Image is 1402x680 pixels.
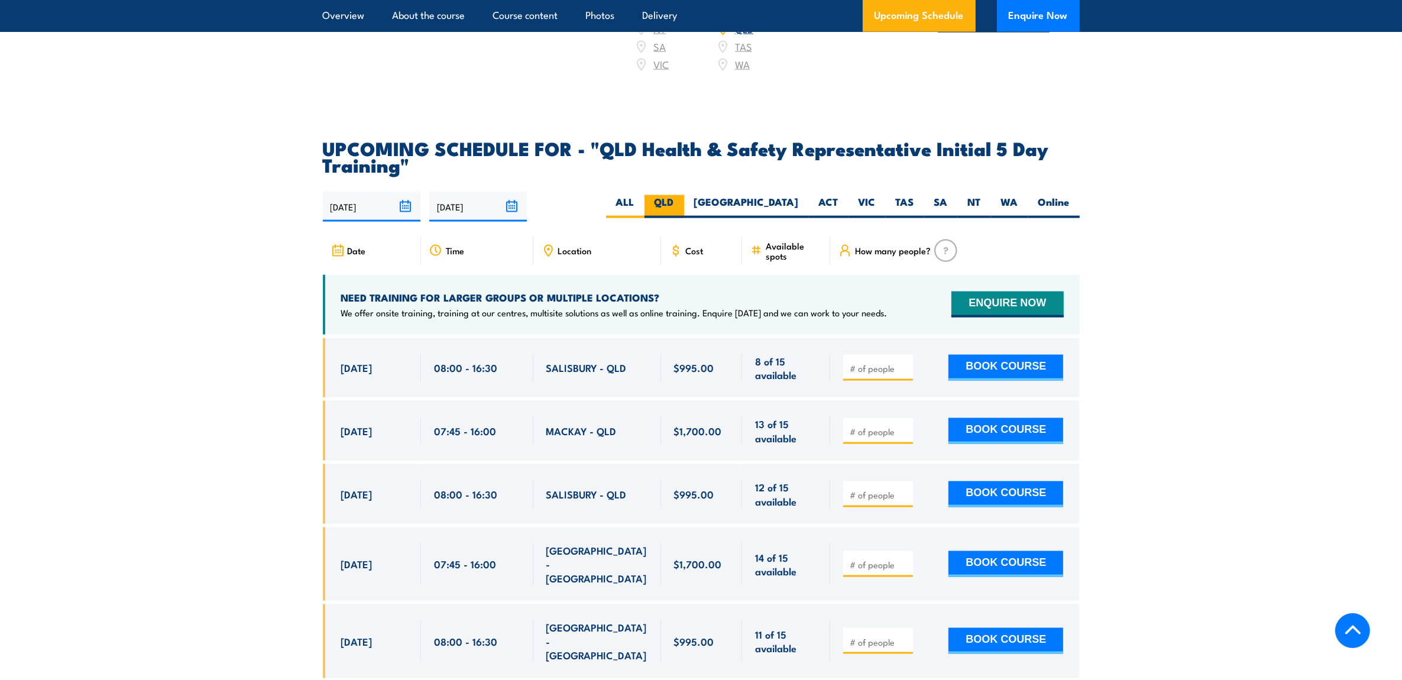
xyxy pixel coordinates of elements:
[674,557,722,571] span: $1,700.00
[948,481,1063,507] button: BOOK COURSE
[348,245,366,255] span: Date
[341,307,888,319] p: We offer onsite training, training at our centres, multisite solutions as well as online training...
[951,292,1063,318] button: ENQUIRE NOW
[850,362,909,374] input: # of people
[755,417,817,445] span: 13 of 15 available
[850,559,909,571] input: # of people
[546,543,648,585] span: [GEOGRAPHIC_DATA] - [GEOGRAPHIC_DATA]
[958,195,991,218] label: NT
[341,487,373,501] span: [DATE]
[809,195,849,218] label: ACT
[323,140,1080,173] h2: UPCOMING SCHEDULE FOR - "QLD Health & Safety Representative Initial 5 Day Training"
[766,241,822,261] span: Available spots
[446,245,464,255] span: Time
[341,634,373,648] span: [DATE]
[1028,195,1080,218] label: Online
[323,192,420,222] input: From date
[558,245,592,255] span: Location
[686,245,704,255] span: Cost
[674,634,714,648] span: $995.00
[341,424,373,438] span: [DATE]
[434,487,497,501] span: 08:00 - 16:30
[429,192,527,222] input: To date
[850,636,909,648] input: # of people
[606,195,645,218] label: ALL
[645,195,684,218] label: QLD
[886,195,924,218] label: TAS
[546,487,627,501] span: SALISBURY - QLD
[948,355,1063,381] button: BOOK COURSE
[434,424,496,438] span: 07:45 - 16:00
[546,424,617,438] span: MACKAY - QLD
[674,361,714,374] span: $995.00
[674,487,714,501] span: $995.00
[735,21,753,35] a: QLD
[849,195,886,218] label: VIC
[948,628,1063,654] button: BOOK COURSE
[850,426,909,438] input: # of people
[755,627,817,655] span: 11 of 15 available
[546,361,627,374] span: SALISBURY - QLD
[341,291,888,304] h4: NEED TRAINING FOR LARGER GROUPS OR MULTIPLE LOCATIONS?
[991,195,1028,218] label: WA
[948,551,1063,577] button: BOOK COURSE
[755,551,817,578] span: 14 of 15 available
[546,620,648,662] span: [GEOGRAPHIC_DATA] - [GEOGRAPHIC_DATA]
[755,354,817,382] span: 8 of 15 available
[434,557,496,571] span: 07:45 - 16:00
[341,557,373,571] span: [DATE]
[684,195,809,218] label: [GEOGRAPHIC_DATA]
[924,195,958,218] label: SA
[434,361,497,374] span: 08:00 - 16:30
[755,480,817,508] span: 12 of 15 available
[855,245,931,255] span: How many people?
[674,424,722,438] span: $1,700.00
[948,418,1063,444] button: BOOK COURSE
[434,634,497,648] span: 08:00 - 16:30
[341,361,373,374] span: [DATE]
[850,489,909,501] input: # of people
